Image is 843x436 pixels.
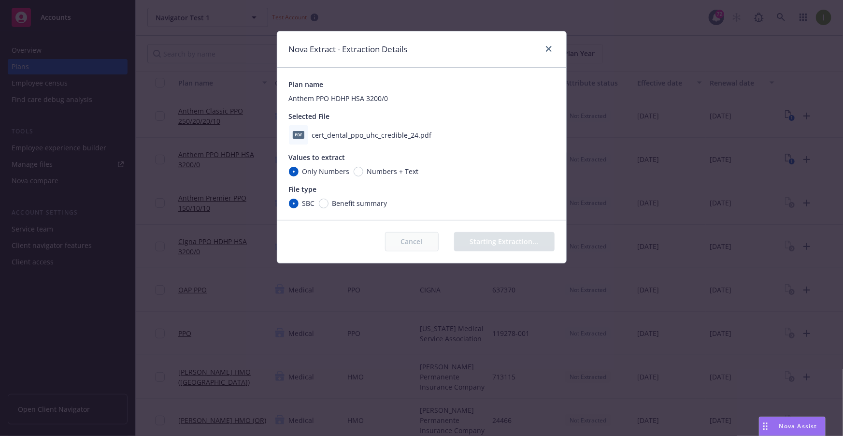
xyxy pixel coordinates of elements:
[332,198,387,208] span: Benefit summary
[319,199,329,208] input: Benefit summary
[289,93,555,103] div: Anthem PPO HDHP HSA 3200/0
[354,167,363,176] input: Numbers + Text
[302,166,350,176] span: Only Numbers
[367,166,419,176] span: Numbers + Text
[312,130,432,140] span: cert_dental_ppo_uhc_credible_24.pdf
[759,417,826,436] button: Nova Assist
[289,111,555,121] div: Selected File
[289,43,408,56] h1: Nova Extract - Extraction Details
[543,43,555,55] a: close
[289,79,555,89] div: Plan name
[289,185,317,194] span: File type
[289,199,299,208] input: SBC
[289,167,299,176] input: Only Numbers
[289,153,345,162] span: Values to extract
[779,422,817,430] span: Nova Assist
[302,198,315,208] span: SBC
[759,417,772,436] div: Drag to move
